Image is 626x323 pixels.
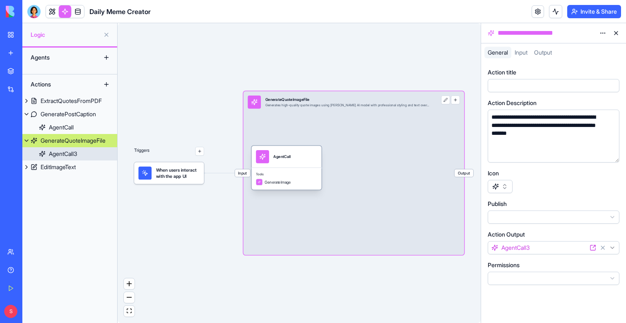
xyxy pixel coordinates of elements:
span: Output [455,169,474,177]
div: GeneratePostCaption [41,110,96,118]
div: AgentCall [273,154,291,159]
div: EditImageText [41,163,76,171]
button: zoom in [124,278,135,290]
div: InputGenerateQuoteImageFileGenerates high-quality quote images using [PERSON_NAME] AI model with ... [243,91,464,255]
span: Logic [31,31,100,39]
div: ExtractQuotesFromPDF [41,97,102,105]
div: Actions [26,78,93,91]
div: GenerateQuoteImageFile [265,97,429,102]
div: AgentCallToolsGenerateImage [252,146,322,190]
a: AgentCall3 [22,147,117,160]
div: GenerateQuoteImageFile [41,136,106,145]
label: Icon [488,169,499,177]
div: Triggers [134,129,204,184]
span: GenerateImage [265,179,291,185]
div: AgentCall [49,123,74,132]
a: GeneratePostCaption [22,108,117,121]
span: Output [534,49,552,56]
div: Generates high-quality quote images using [PERSON_NAME] AI model with professional styling and te... [265,103,429,108]
label: Publish [488,200,507,208]
span: Tools [256,172,317,177]
button: fit view [124,306,135,317]
span: General [488,49,508,56]
label: Action Output [488,230,525,239]
div: Agents [26,51,93,64]
label: Permissions [488,261,520,269]
a: ExtractQuotesFromPDF [22,94,117,108]
a: AgentCall [22,121,117,134]
div: When users interact with the app UI [134,162,204,184]
button: Invite & Share [567,5,621,18]
button: zoom out [124,292,135,303]
span: When users interact with the app UI [156,167,200,180]
div: AgentCall3 [49,150,77,158]
label: Action Description [488,99,537,107]
p: Triggers [134,147,150,156]
a: GenerateQuoteImageFile [22,134,117,147]
span: Input [235,169,250,177]
label: Action title [488,68,516,77]
span: Input [515,49,527,56]
a: EditImageText [22,160,117,174]
img: logo [6,6,57,17]
span: S [4,305,17,318]
span: Daily Meme Creator [89,7,151,17]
